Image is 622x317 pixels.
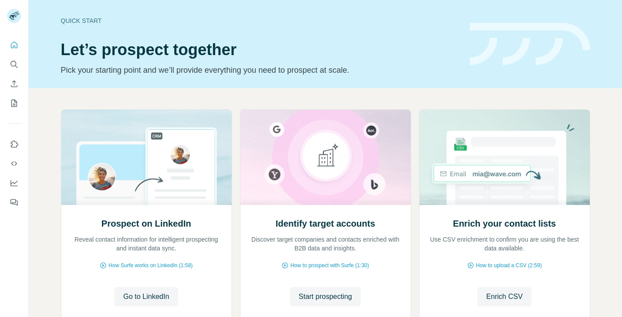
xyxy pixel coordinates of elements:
[290,261,369,269] span: How to prospect with Surfe (1:30)
[299,291,352,302] span: Start prospecting
[61,41,459,59] h1: Let’s prospect together
[61,16,459,25] div: Quick start
[453,217,556,230] h2: Enrich your contact lists
[486,291,523,302] span: Enrich CSV
[470,23,590,66] img: banner
[61,64,459,76] p: Pick your starting point and we’ll provide everything you need to prospect at scale.
[290,287,361,306] button: Start prospecting
[61,110,232,205] img: Prospect on LinkedIn
[419,110,590,205] img: Enrich your contact lists
[7,194,21,210] button: Feedback
[428,235,581,253] p: Use CSV enrichment to confirm you are using the best data available.
[7,37,21,53] button: Quick start
[114,287,178,306] button: Go to LinkedIn
[70,235,223,253] p: Reveal contact information for intelligent prospecting and instant data sync.
[240,110,411,205] img: Identify target accounts
[276,217,375,230] h2: Identify target accounts
[7,95,21,111] button: My lists
[7,76,21,92] button: Enrich CSV
[7,156,21,172] button: Use Surfe API
[7,136,21,152] button: Use Surfe on LinkedIn
[101,217,191,230] h2: Prospect on LinkedIn
[477,287,532,306] button: Enrich CSV
[476,261,542,269] span: How to upload a CSV (2:59)
[123,291,169,302] span: Go to LinkedIn
[7,175,21,191] button: Dashboard
[109,261,193,269] span: How Surfe works on LinkedIn (1:58)
[249,235,402,253] p: Discover target companies and contacts enriched with B2B data and insights.
[7,56,21,72] button: Search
